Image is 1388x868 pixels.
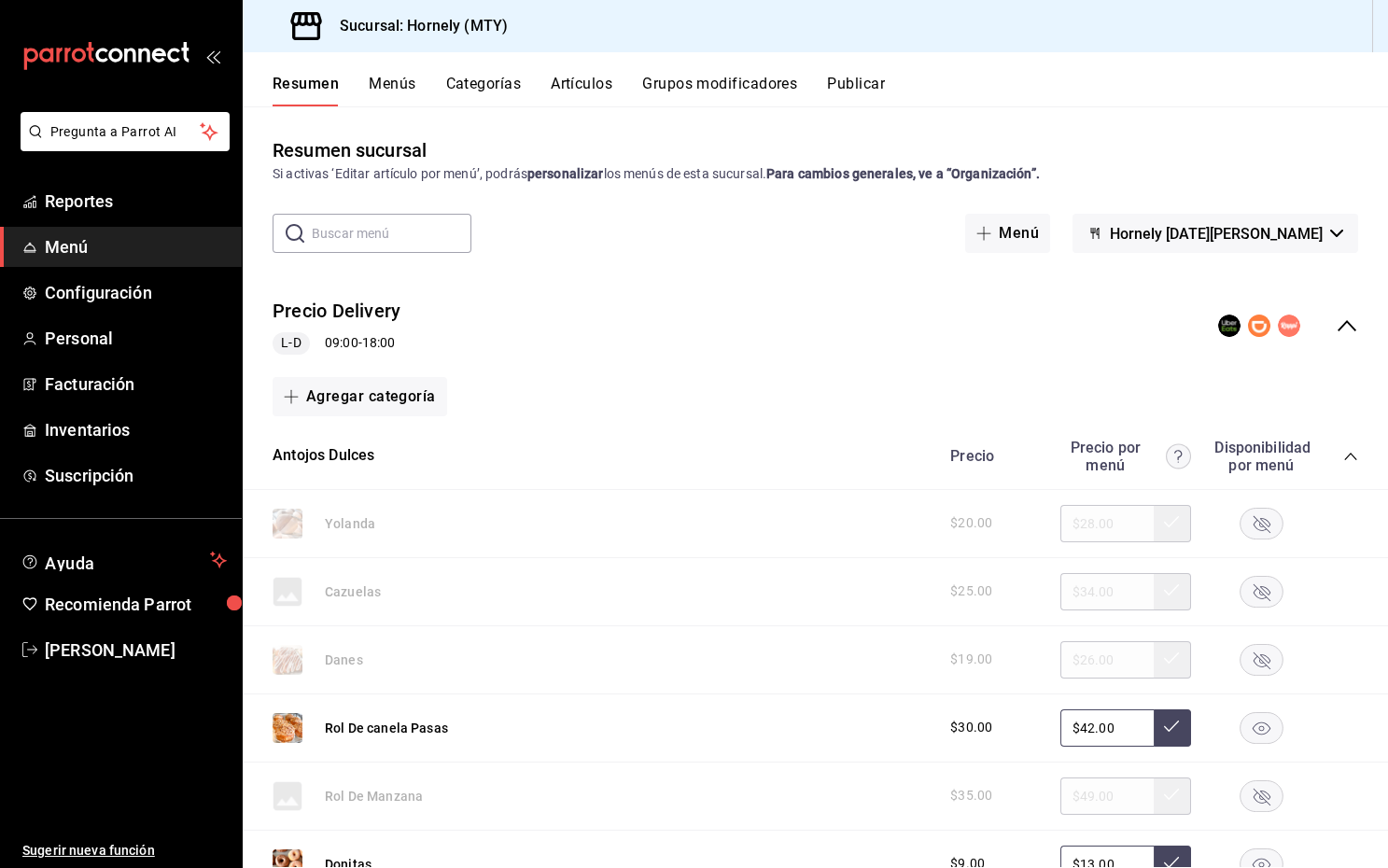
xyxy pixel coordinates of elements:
button: Publicar [827,75,885,106]
span: $30.00 [950,718,992,737]
button: Menús [369,75,415,106]
a: Pregunta a Parrot AI [13,135,230,155]
button: Precio Delivery [273,298,400,325]
h3: Sucursal: Hornely (MTY) [325,15,508,37]
button: Menú [965,214,1050,253]
div: Precio por menú [1060,439,1191,474]
button: Artículos [551,75,612,106]
div: Disponibilidad por menú [1214,439,1308,474]
button: collapse-category-row [1343,449,1358,464]
span: Recomienda Parrot [45,592,227,617]
span: Hornely [DATE][PERSON_NAME] [1110,225,1323,243]
span: Ayuda [45,549,203,571]
button: Pregunta a Parrot AI [21,112,230,151]
button: Antojos Dulces [273,445,374,467]
span: Configuración [45,280,227,305]
div: Resumen sucursal [273,136,427,164]
span: Facturación [45,371,227,397]
div: navigation tabs [273,75,1388,106]
span: Reportes [45,189,227,214]
button: open_drawer_menu [205,49,220,63]
button: Rol De canela Pasas [325,719,448,737]
span: L-D [273,333,308,353]
strong: Para cambios generales, ve a “Organización”. [766,166,1040,181]
button: Agregar categoría [273,377,447,416]
button: Grupos modificadores [642,75,797,106]
div: collapse-menu-row [243,283,1388,370]
button: Categorías [446,75,522,106]
input: Buscar menú [312,215,471,252]
button: Hornely [DATE][PERSON_NAME] [1073,214,1358,253]
span: Menú [45,234,227,259]
div: 09:00 - 18:00 [273,332,400,355]
span: Suscripción [45,463,227,488]
img: Preview [273,713,302,743]
button: Resumen [273,75,339,106]
span: Pregunta a Parrot AI [50,122,201,142]
span: [PERSON_NAME] [45,637,227,663]
span: Inventarios [45,417,227,442]
div: Precio [932,447,1051,465]
div: Si activas ‘Editar artículo por menú’, podrás los menús de esta sucursal. [273,164,1358,184]
strong: personalizar [527,166,604,181]
span: Sugerir nueva función [22,841,227,861]
span: Personal [45,326,227,351]
input: Sin ajuste [1060,709,1154,747]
